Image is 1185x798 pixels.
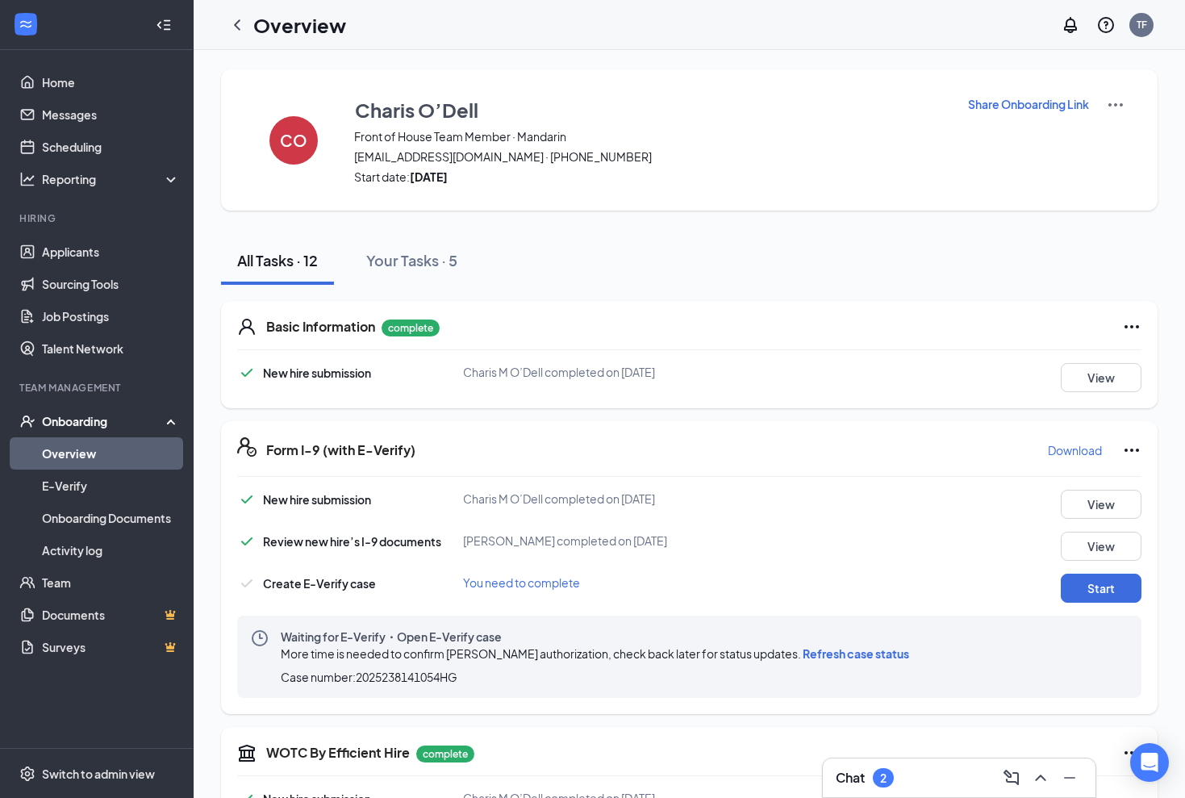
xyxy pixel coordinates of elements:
svg: Collapse [156,17,172,33]
p: complete [382,320,440,336]
svg: Ellipses [1122,441,1141,460]
svg: Checkmark [237,490,257,509]
svg: Ellipses [1122,317,1141,336]
h5: Basic Information [266,318,375,336]
span: Charis M O’Dell completed on [DATE] [463,491,655,506]
a: Sourcing Tools [42,268,180,300]
button: View [1061,363,1141,392]
p: Download [1048,442,1102,458]
svg: Analysis [19,171,35,187]
a: Home [42,66,180,98]
span: Refresh case status [803,646,909,661]
svg: ChevronUp [1031,768,1050,788]
span: Review new hire’s I-9 documents [263,534,441,549]
h3: Chat [836,769,865,787]
div: Team Management [19,381,177,395]
div: TF [1137,18,1147,31]
svg: FormI9EVerifyIcon [237,437,257,457]
span: Waiting for E-Verify・Open E-Verify case [281,629,916,645]
div: All Tasks · 12 [237,250,318,270]
svg: Checkmark [237,363,257,382]
button: View [1061,490,1141,519]
div: Your Tasks · 5 [366,250,457,270]
svg: QuestionInfo [1096,15,1116,35]
button: Download [1047,437,1103,463]
span: [EMAIL_ADDRESS][DOMAIN_NAME] · [PHONE_NUMBER] [354,148,947,165]
div: Reporting [42,171,181,187]
div: Open Intercom Messenger [1130,743,1169,782]
button: View [1061,532,1141,561]
span: New hire submission [263,366,371,380]
button: Charis O’Dell [354,95,947,124]
button: ChevronUp [1028,765,1054,791]
a: E-Verify [42,470,180,502]
span: Front of House Team Member · Mandarin [354,128,947,144]
a: SurveysCrown [42,631,180,663]
button: Minimize [1057,765,1083,791]
span: Create E-Verify case [263,576,376,591]
a: Applicants [42,236,180,268]
a: Job Postings [42,300,180,332]
svg: ComposeMessage [1002,768,1021,788]
button: Share Onboarding Link [967,95,1090,113]
button: ComposeMessage [999,765,1024,791]
span: New hire submission [263,492,371,507]
button: CO [253,95,334,185]
svg: Checkmark [237,574,257,593]
div: Onboarding [42,413,166,429]
svg: Ellipses [1122,743,1141,762]
span: Case number: 2025238141054HG [281,669,457,685]
span: [PERSON_NAME] completed on [DATE] [463,533,667,548]
h1: Overview [253,11,346,39]
p: Share Onboarding Link [968,96,1089,112]
strong: [DATE] [410,169,448,184]
a: Activity log [42,534,180,566]
span: Charis M O’Dell completed on [DATE] [463,365,655,379]
p: complete [416,746,474,762]
a: DocumentsCrown [42,599,180,631]
a: Talent Network [42,332,180,365]
svg: Minimize [1060,768,1079,788]
svg: Government [237,743,257,762]
a: Team [42,566,180,599]
a: Messages [42,98,180,131]
h5: WOTC By Efficient Hire [266,744,410,762]
img: More Actions [1106,95,1125,115]
a: Scheduling [42,131,180,163]
svg: WorkstreamLogo [18,16,34,32]
svg: ChevronLeft [227,15,247,35]
div: Hiring [19,211,177,225]
svg: User [237,317,257,336]
button: Start [1061,574,1141,603]
span: Start date: [354,169,947,185]
svg: UserCheck [19,413,35,429]
div: Switch to admin view [42,766,155,782]
span: You need to complete [463,575,580,590]
div: 2 [880,771,887,785]
h3: Charis O’Dell [355,96,478,123]
a: Onboarding Documents [42,502,180,534]
h4: CO [280,135,307,146]
svg: Notifications [1061,15,1080,35]
svg: Clock [250,629,269,648]
h5: Form I-9 (with E-Verify) [266,441,415,459]
a: Overview [42,437,180,470]
svg: Settings [19,766,35,782]
span: More time is needed to confirm [PERSON_NAME] authorization, check back later for status updates. [281,646,909,661]
svg: Checkmark [237,532,257,551]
